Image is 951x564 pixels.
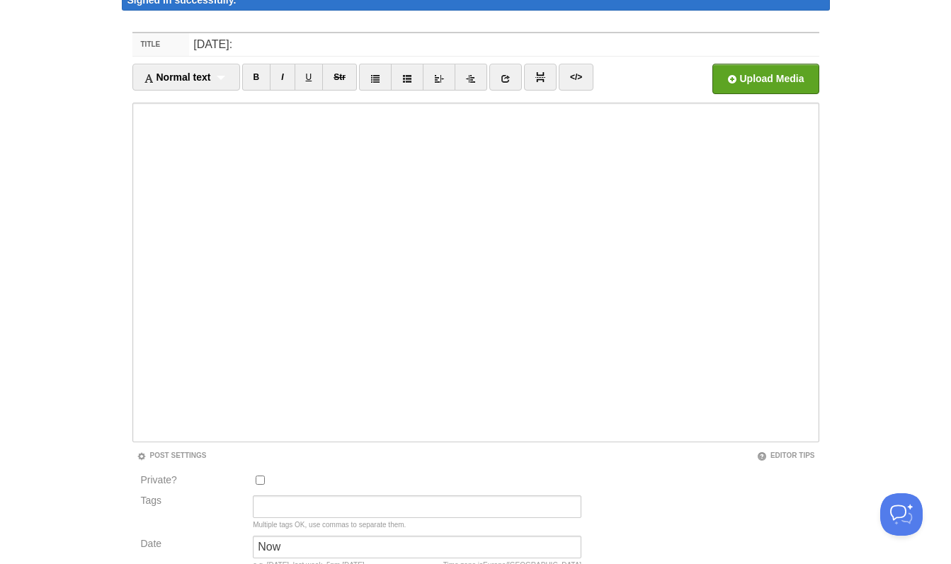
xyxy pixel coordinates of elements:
a: Editor Tips [757,451,815,459]
label: Tags [137,495,249,505]
del: Str [334,72,346,82]
a: U [295,64,324,91]
label: Title [132,33,190,56]
span: Normal text [144,71,211,83]
a: </> [559,64,593,91]
label: Private? [141,475,245,488]
iframe: Help Scout Beacon - Open [880,493,923,536]
a: B [242,64,271,91]
a: I [270,64,295,91]
div: Multiple tags OK, use commas to separate them. [253,522,581,529]
img: pagebreak-icon.png [535,72,545,82]
a: Str [322,64,357,91]
a: Post Settings [137,451,207,459]
label: Date [141,539,245,552]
